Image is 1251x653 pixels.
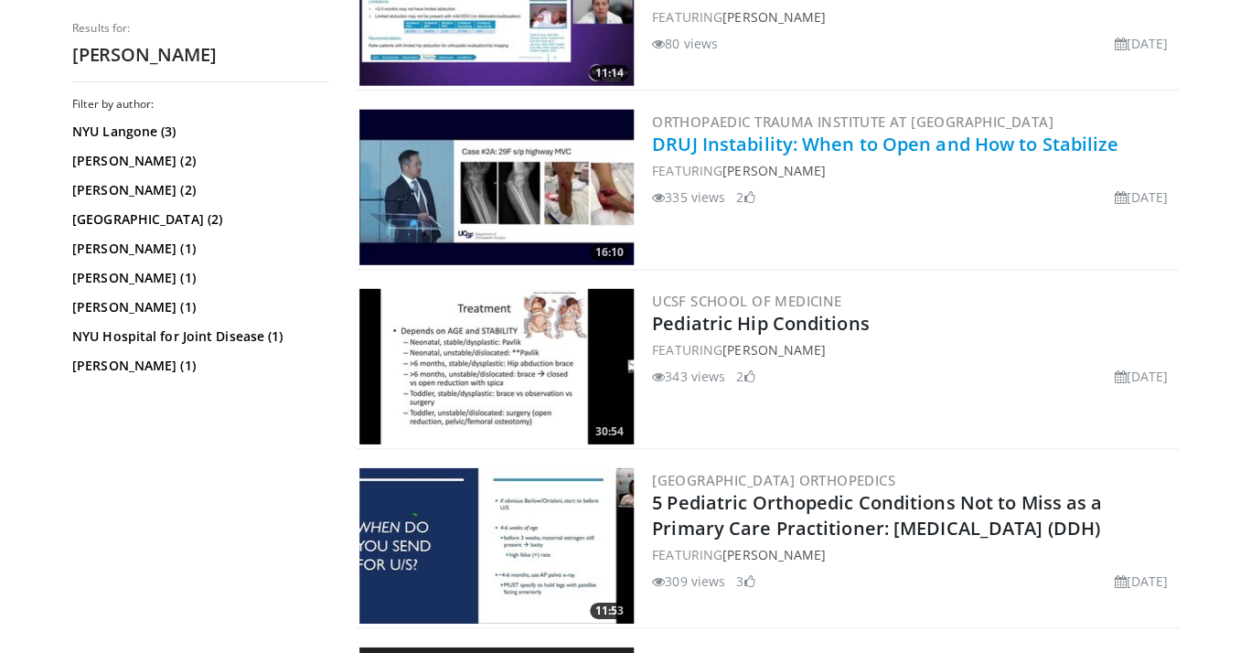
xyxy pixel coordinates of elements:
[652,132,1118,156] a: DRUJ Instability: When to Open and How to Stabilize
[652,112,1053,131] a: Orthopaedic Trauma Institute at [GEOGRAPHIC_DATA]
[652,187,725,207] li: 335 views
[72,298,324,316] a: [PERSON_NAME] (1)
[736,572,754,591] li: 3
[652,471,895,489] a: [GEOGRAPHIC_DATA] Orthopedics
[359,468,634,624] img: fdb46097-4222-4233-8cb7-5dec2db38022.300x170_q85_crop-smart_upscale.jpg
[652,34,718,53] li: 80 views
[652,367,725,386] li: 343 views
[590,603,629,619] span: 11:53
[652,7,1175,27] div: FEATURING
[72,97,328,112] h3: Filter by author:
[72,181,324,199] a: [PERSON_NAME] (2)
[72,240,324,258] a: [PERSON_NAME] (1)
[722,162,826,179] a: [PERSON_NAME]
[652,340,1175,359] div: FEATURING
[722,341,826,359] a: [PERSON_NAME]
[590,65,629,81] span: 11:14
[72,21,328,36] p: Results for:
[736,187,754,207] li: 2
[359,289,634,444] img: da647387-95f6-445e-b9fc-db2dc424156c.300x170_q85_crop-smart_upscale.jpg
[736,367,754,386] li: 2
[1114,367,1168,386] li: [DATE]
[652,161,1175,180] div: FEATURING
[72,123,324,141] a: NYU Langone (3)
[359,468,634,624] a: 11:53
[72,210,324,229] a: [GEOGRAPHIC_DATA] (2)
[359,289,634,444] a: 30:54
[652,545,1175,564] div: FEATURING
[359,110,634,265] img: 537ce060-5a41-4545-8335-2223c6aa551f.300x170_q85_crop-smart_upscale.jpg
[72,357,324,375] a: [PERSON_NAME] (1)
[1114,187,1168,207] li: [DATE]
[652,311,869,336] a: Pediatric Hip Conditions
[1114,572,1168,591] li: [DATE]
[590,423,629,440] span: 30:54
[72,327,324,346] a: NYU Hospital for Joint Disease (1)
[1114,34,1168,53] li: [DATE]
[652,490,1102,541] a: 5 Pediatric Orthopedic Conditions Not to Miss as a Primary Care Practitioner: [MEDICAL_DATA] (DDH)
[72,152,324,170] a: [PERSON_NAME] (2)
[652,572,725,591] li: 309 views
[722,8,826,26] a: [PERSON_NAME]
[590,244,629,261] span: 16:10
[72,269,324,287] a: [PERSON_NAME] (1)
[359,110,634,265] a: 16:10
[652,292,841,310] a: UCSF School of Medicine
[72,43,328,67] h2: [PERSON_NAME]
[722,546,826,563] a: [PERSON_NAME]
